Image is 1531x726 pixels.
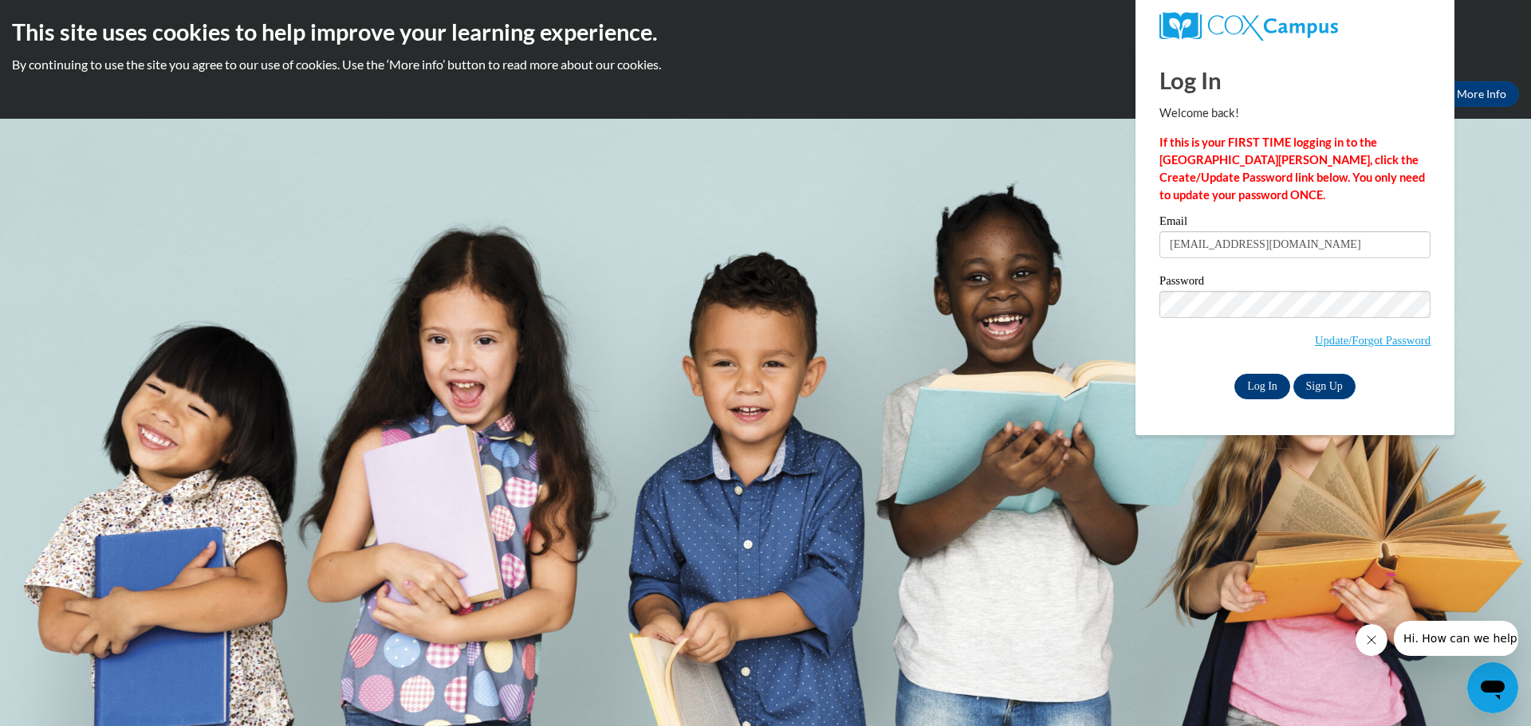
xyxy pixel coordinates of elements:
iframe: Message from company [1394,621,1518,656]
p: By continuing to use the site you agree to our use of cookies. Use the ‘More info’ button to read... [12,56,1519,73]
span: Hi. How can we help? [10,11,129,24]
h2: This site uses cookies to help improve your learning experience. [12,16,1519,48]
a: COX Campus [1159,12,1431,41]
h1: Log In [1159,64,1431,96]
img: COX Campus [1159,12,1338,41]
iframe: Button to launch messaging window [1467,662,1518,713]
a: Sign Up [1293,374,1356,399]
label: Password [1159,275,1431,291]
p: Welcome back! [1159,104,1431,122]
input: Log In [1234,374,1290,399]
a: Update/Forgot Password [1315,334,1431,347]
a: More Info [1444,81,1519,107]
label: Email [1159,215,1431,231]
strong: If this is your FIRST TIME logging in to the [GEOGRAPHIC_DATA][PERSON_NAME], click the Create/Upd... [1159,135,1425,202]
iframe: Close message [1356,624,1387,656]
